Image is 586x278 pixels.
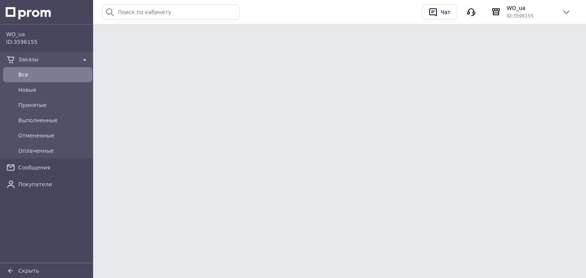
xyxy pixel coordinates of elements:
[18,117,89,124] span: Выполненные
[18,132,89,139] span: Отмененные
[18,268,39,274] span: Скрыть
[18,147,89,155] span: Оплаченные
[507,4,555,12] span: WO_ua
[18,181,89,188] span: Покупатели
[18,86,89,94] span: Новые
[18,56,77,63] span: Заказы
[18,164,89,171] span: Сообщения
[102,5,240,20] input: Поиск по кабинету
[18,101,89,109] span: Принятые
[507,13,533,19] span: ID: 3596155
[6,30,89,38] span: WO_ua
[439,6,452,18] div: Чат
[18,71,89,78] span: Все
[6,39,37,45] span: ID: 3596155
[422,5,457,20] button: Чат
